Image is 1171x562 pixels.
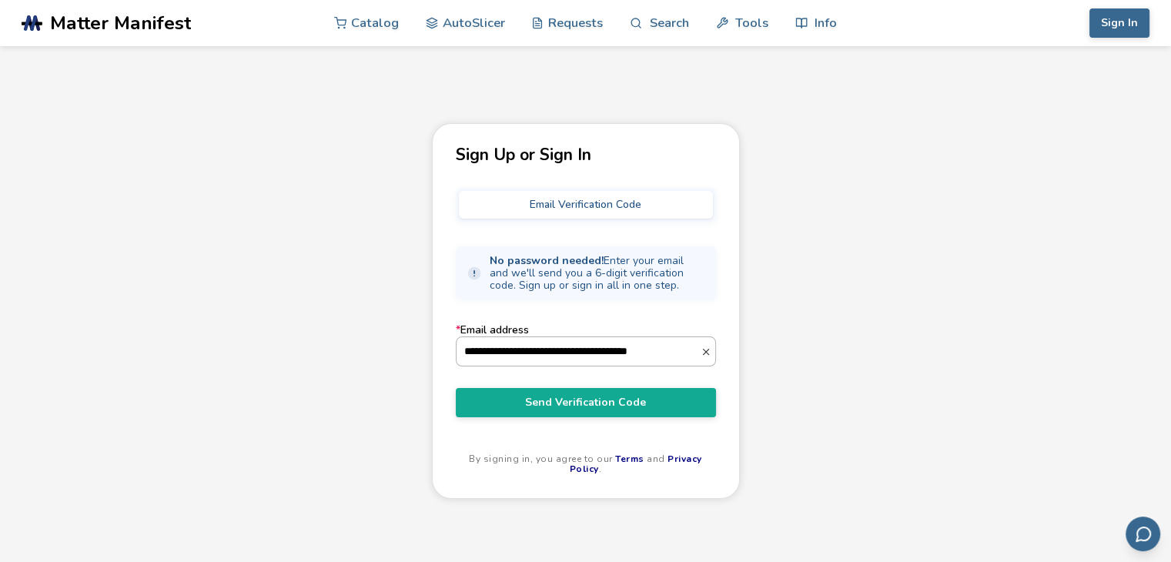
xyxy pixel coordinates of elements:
[456,147,716,163] p: Sign Up or Sign In
[615,453,644,465] a: Terms
[467,396,704,409] span: Send Verification Code
[456,324,716,366] label: Email address
[456,388,716,417] button: Send Verification Code
[490,255,705,292] span: Enter your email and we'll send you a 6-digit verification code. Sign up or sign in all in one step.
[490,253,604,268] strong: No password needed!
[459,191,713,219] button: Email Verification Code
[1089,8,1149,38] button: Sign In
[457,337,701,365] input: *Email address
[701,346,715,357] button: *Email address
[50,12,191,34] span: Matter Manifest
[1126,517,1160,551] button: Send feedback via email
[570,453,702,476] a: Privacy Policy
[456,454,716,476] p: By signing in, you agree to our and .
